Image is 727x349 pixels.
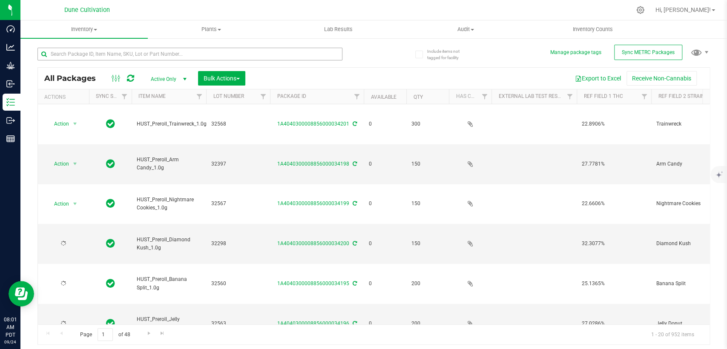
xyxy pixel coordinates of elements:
[369,200,401,208] span: 0
[156,328,169,340] a: Go to the last page
[582,160,646,168] span: 27.7781%
[369,320,401,328] span: 0
[6,61,15,70] inline-svg: Grow
[582,320,646,328] span: 27.0286%
[449,89,491,104] th: Has COA
[106,118,115,130] span: In Sync
[213,93,244,99] a: Lot Number
[656,120,721,128] span: Trainwreck
[277,240,349,246] a: 1A4040300008856000034200
[402,20,529,38] a: Audit
[351,121,357,127] span: Sync from Compliance System
[211,240,265,248] span: 32298
[198,71,245,86] button: Bulk Actions
[106,237,115,249] span: In Sync
[137,196,201,212] span: HUST_Preroll_Nightmare Cookies_1.0g
[20,20,148,38] a: Inventory
[70,118,80,130] span: select
[369,120,401,128] span: 0
[277,161,349,167] a: 1A4040300008856000034198
[9,281,34,306] iframe: Resource center
[411,240,444,248] span: 150
[644,328,701,341] span: 1 - 20 of 952 items
[635,6,646,14] div: Manage settings
[73,328,137,341] span: Page of 48
[211,320,265,328] span: 32563
[148,26,275,33] span: Plants
[277,320,349,326] a: 1A4040300008856000034196
[275,20,402,38] a: Lab Results
[313,26,364,33] span: Lab Results
[411,280,444,288] span: 200
[211,280,265,288] span: 32560
[137,120,207,128] span: HUST_Preroll_Trainwreck_1.0g
[20,26,148,33] span: Inventory
[582,280,646,288] span: 25.1365%
[192,89,206,104] a: Filter
[98,328,113,341] input: 1
[563,89,577,104] a: Filter
[44,74,104,83] span: All Packages
[658,93,720,99] a: Ref Field 2 Strain Name
[582,120,646,128] span: 22.8906%
[44,94,86,100] div: Actions
[96,93,129,99] a: Sync Status
[6,98,15,106] inline-svg: Inventory
[411,160,444,168] span: 150
[369,240,401,248] span: 0
[118,89,132,104] a: Filter
[350,89,364,104] a: Filter
[6,43,15,51] inline-svg: Analytics
[148,20,275,38] a: Plants
[6,134,15,143] inline-svg: Reports
[256,89,270,104] a: Filter
[351,280,357,286] span: Sync from Compliance System
[351,200,357,206] span: Sync from Compliance System
[277,280,349,286] a: 1A4040300008856000034195
[211,160,265,168] span: 32397
[6,116,15,125] inline-svg: Outbound
[550,49,601,56] button: Manage package tags
[6,80,15,88] inline-svg: Inbound
[656,280,721,288] span: Banana Split
[277,93,306,99] a: Package ID
[656,240,721,248] span: Diamond Kush
[106,197,115,209] span: In Sync
[351,240,357,246] span: Sync from Compliance System
[211,200,265,208] span: 32567
[369,280,401,288] span: 0
[351,161,357,167] span: Sync from Compliance System
[411,320,444,328] span: 200
[46,118,69,130] span: Action
[137,156,201,172] span: HUST_Preroll_Arm Candy_1.0g
[6,25,15,33] inline-svg: Dashboard
[106,158,115,170] span: In Sync
[277,121,349,127] a: 1A4040300008856000034201
[277,200,349,206] a: 1A4040300008856000034199
[626,71,697,86] button: Receive Non-Cannabis
[46,198,69,210] span: Action
[137,315,201,332] span: HUST_Preroll_Jelly Donut_1.0g
[37,48,342,60] input: Search Package ID, Item Name, SKU, Lot or Part Number...
[477,89,491,104] a: Filter
[529,20,656,38] a: Inventory Counts
[46,158,69,170] span: Action
[106,277,115,289] span: In Sync
[656,200,721,208] span: Nightmare Cookies
[369,160,401,168] span: 0
[655,6,711,13] span: Hi, [PERSON_NAME]!
[4,316,17,339] p: 08:01 AM PDT
[143,328,155,340] a: Go to the next page
[411,200,444,208] span: 150
[569,71,626,86] button: Export to Excel
[498,93,565,99] a: External Lab Test Result
[64,6,110,14] span: Dune Cultivation
[70,198,80,210] span: select
[211,120,265,128] span: 32568
[582,200,646,208] span: 22.6606%
[582,240,646,248] span: 32.3077%
[138,93,166,99] a: Item Name
[561,26,624,33] span: Inventory Counts
[371,94,396,100] a: Available
[351,320,357,326] span: Sync from Compliance System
